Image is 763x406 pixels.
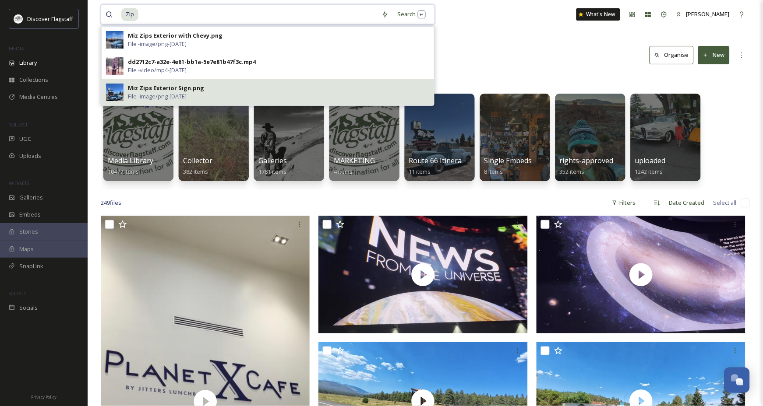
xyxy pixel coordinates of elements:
span: Discover Flagstaff [27,15,73,23]
a: Single Embeds8 items [484,157,532,175]
button: New [698,46,730,64]
span: Route 66 Itinerary Subgroup Photos [409,156,529,165]
a: Galleries1781 items [258,157,287,175]
span: Select all [714,199,737,207]
span: Socials [19,304,38,312]
span: 352 items [560,168,585,175]
span: 249 file s [101,199,121,207]
img: Untitled%20design%20(1).png [14,14,23,23]
span: Uploads [19,152,41,160]
span: Maps [19,245,34,253]
span: Galleries [258,156,287,165]
span: File - image/png - [DATE] [128,92,187,101]
span: File - video/mp4 - [DATE] [128,66,187,74]
a: Collector382 items [183,157,212,175]
span: WIDGETS [9,180,29,186]
button: Open Chat [724,367,750,393]
div: Date Created [665,194,709,211]
span: rights-approved [560,156,614,165]
a: [PERSON_NAME] [672,6,734,23]
span: 11 items [409,168,431,175]
img: thumbnail [537,216,746,333]
a: MARKETING4 items [334,157,375,175]
span: 4 items [334,168,353,175]
span: MARKETING [334,156,375,165]
a: Privacy Policy [31,391,57,402]
span: Collections [19,76,48,84]
div: Miz Zips Exterior with Chevy.png [128,31,223,40]
span: Embeds [19,210,41,219]
span: 8 items [484,168,503,175]
div: dd2712c7-a32e-4e61-bb1a-5e7e81b47f3c.mp4 [128,58,256,66]
span: Collector [183,156,212,165]
span: COLLECT [9,121,28,128]
span: SnapLink [19,262,43,270]
span: Media Centres [19,93,58,101]
img: thumbnail [318,216,528,333]
span: Media Library [108,156,153,165]
span: Library [19,59,37,67]
img: 5ec8e940-fb1e-4e26-8557-140943f7994f.jpg [106,31,124,49]
img: abf38461-cc02-4d1f-92fb-4ed64c9b07c1.jpg [106,84,124,101]
span: MEDIA [9,45,24,52]
button: Organise [650,46,694,64]
span: File - image/png - [DATE] [128,40,187,48]
span: 1781 items [258,168,286,175]
a: Media Library10477 items [108,157,153,175]
img: c2a4a814-2069-415b-8f45-cea4300962d0.jpg [106,57,124,75]
a: rights-approved352 items [560,157,614,175]
span: Privacy Policy [31,394,57,400]
span: Galleries [19,193,43,202]
div: Search [393,6,430,23]
a: What's New [576,8,620,21]
span: 1242 items [635,168,663,175]
span: 10477 items [108,168,139,175]
span: Single Embeds [484,156,532,165]
span: UGC [19,135,31,143]
span: Zip [121,8,138,21]
span: [PERSON_NAME] [686,10,730,18]
span: Stories [19,227,38,236]
a: uploaded1242 items [635,157,666,175]
div: Filters [608,194,640,211]
span: 382 items [183,168,208,175]
span: uploaded [635,156,666,165]
span: SOCIALS [9,290,26,297]
a: Organise [650,46,698,64]
div: Miz Zips Exterior Sign.png [128,84,204,92]
a: Route 66 Itinerary Subgroup Photos11 items [409,157,529,175]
